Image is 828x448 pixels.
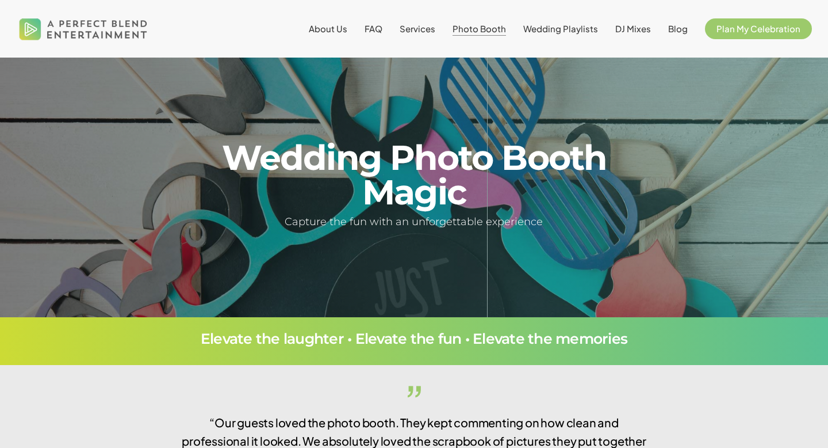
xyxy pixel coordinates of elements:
span: Plan My Celebration [716,23,800,34]
h1: Wedding Photo Booth Magic [166,141,662,210]
h5: Capture the fun with an unforgettable experience [166,214,662,230]
h3: Elevate the laughter • Elevate the fun • Elevate the memories [34,332,793,346]
a: About Us [309,24,347,33]
span: FAQ [365,23,382,34]
a: Plan My Celebration [705,24,812,33]
span: ” [180,379,648,425]
a: Photo Booth [453,24,506,33]
span: Services [400,23,435,34]
a: DJ Mixes [615,24,651,33]
a: FAQ [365,24,382,33]
img: A Perfect Blend Entertainment [16,8,151,50]
span: Photo Booth [453,23,506,34]
span: About Us [309,23,347,34]
a: Blog [668,24,688,33]
a: Wedding Playlists [523,24,598,33]
span: Blog [668,23,688,34]
a: Services [400,24,435,33]
span: Wedding Playlists [523,23,598,34]
span: DJ Mixes [615,23,651,34]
